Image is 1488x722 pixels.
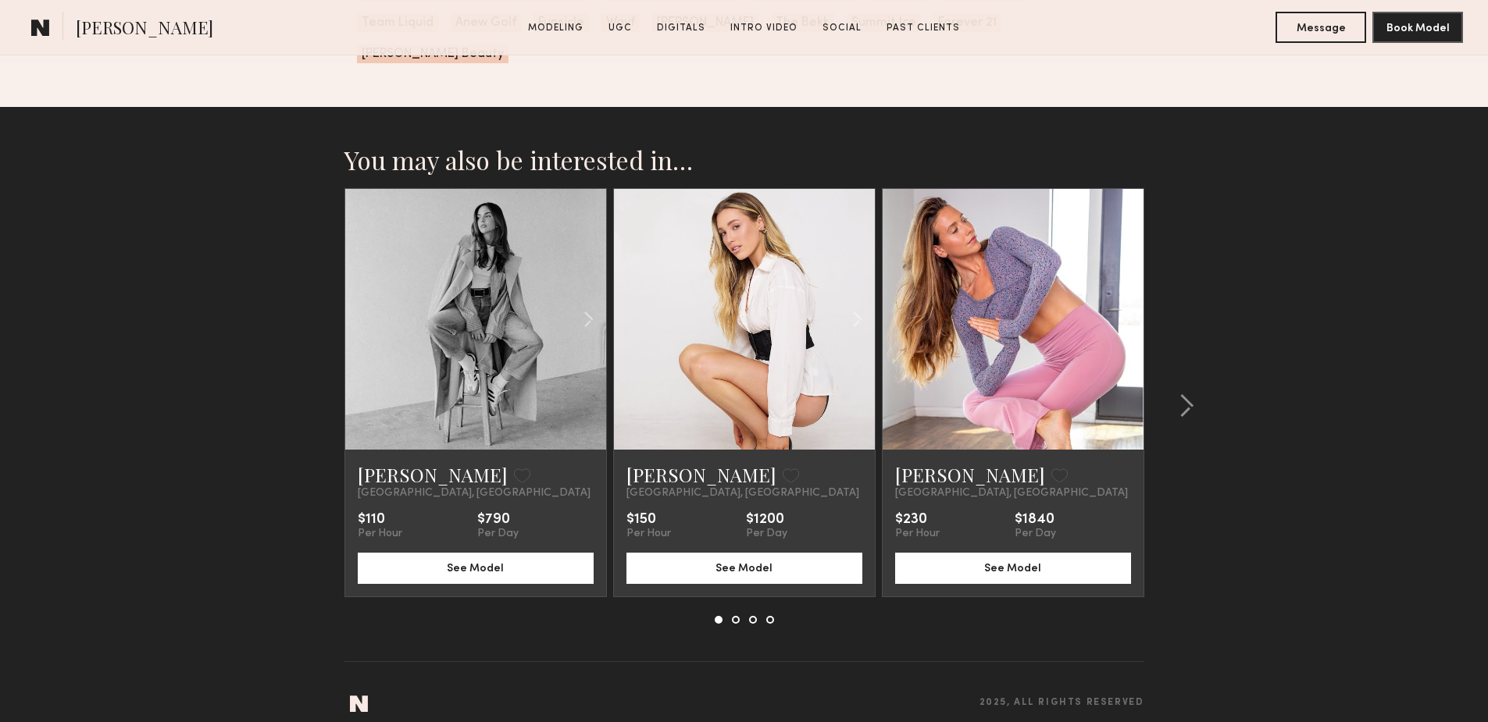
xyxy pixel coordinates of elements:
[651,21,712,35] a: Digitals
[816,21,868,35] a: Social
[626,487,859,500] span: [GEOGRAPHIC_DATA], [GEOGRAPHIC_DATA]
[626,560,862,574] a: See Model
[746,512,787,528] div: $1200
[626,512,671,528] div: $150
[1015,528,1056,540] div: Per Day
[626,528,671,540] div: Per Hour
[895,528,940,540] div: Per Hour
[895,560,1131,574] a: See Model
[895,462,1045,487] a: [PERSON_NAME]
[477,512,519,528] div: $790
[895,512,940,528] div: $230
[76,16,213,43] span: [PERSON_NAME]
[358,528,402,540] div: Per Hour
[626,462,776,487] a: [PERSON_NAME]
[724,21,804,35] a: Intro Video
[626,553,862,584] button: See Model
[522,21,590,35] a: Modeling
[358,512,402,528] div: $110
[980,698,1144,708] span: 2025, all rights reserved
[1015,512,1056,528] div: $1840
[358,462,508,487] a: [PERSON_NAME]
[602,21,638,35] a: UGC
[895,553,1131,584] button: See Model
[358,560,594,574] a: See Model
[344,144,1144,176] h2: You may also be interested in…
[895,487,1128,500] span: [GEOGRAPHIC_DATA], [GEOGRAPHIC_DATA]
[1276,12,1366,43] button: Message
[880,21,966,35] a: Past Clients
[746,528,787,540] div: Per Day
[477,528,519,540] div: Per Day
[358,553,594,584] button: See Model
[1372,12,1463,43] button: Book Model
[358,487,591,500] span: [GEOGRAPHIC_DATA], [GEOGRAPHIC_DATA]
[1372,20,1463,34] a: Book Model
